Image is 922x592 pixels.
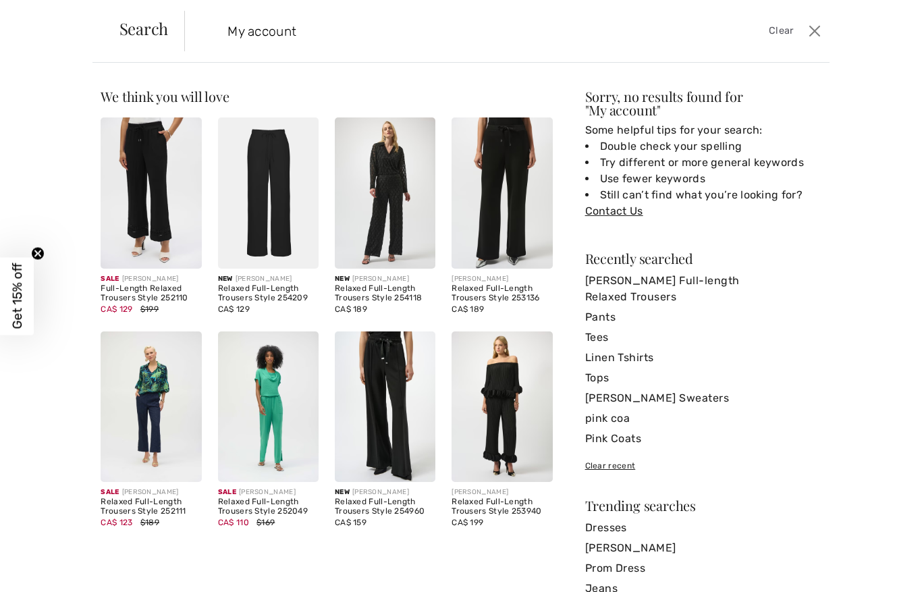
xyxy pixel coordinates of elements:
[452,487,552,497] div: [PERSON_NAME]
[585,252,821,265] div: Recently searched
[140,518,159,527] span: $189
[585,138,821,155] li: Double check your spelling
[335,275,350,283] span: New
[101,497,201,516] div: Relaxed Full-Length Trousers Style 252111
[218,487,319,497] div: [PERSON_NAME]
[452,304,484,314] span: CA$ 189
[452,331,552,483] img: Relaxed Full-Length Trousers Style 253940. Black
[335,518,367,527] span: CA$ 159
[335,497,435,516] div: Relaxed Full-Length Trousers Style 254960
[119,20,169,36] span: Search
[335,304,367,314] span: CA$ 189
[217,11,657,51] input: TYPE TO SEARCH
[218,275,233,283] span: New
[589,101,657,119] span: My account
[101,488,119,496] span: Sale
[101,87,229,105] span: We think you will love
[101,331,201,483] img: Relaxed Full-Length Trousers Style 252111. Midnight Blue
[452,518,483,527] span: CA$ 199
[585,518,821,538] a: Dresses
[335,487,435,497] div: [PERSON_NAME]
[218,518,249,527] span: CA$ 110
[805,20,825,42] button: Close
[140,304,159,314] span: $199
[585,348,821,368] a: Linen Tshirts
[9,263,25,329] span: Get 15% off
[585,122,821,219] div: Some helpful tips for your search:
[218,331,319,483] img: Relaxed Full-Length Trousers Style 252049. Garden green
[335,284,435,303] div: Relaxed Full-Length Trousers Style 254118
[585,187,821,219] li: Still can’t find what you’re looking for?
[585,205,643,217] a: Contact Us
[218,284,319,303] div: Relaxed Full-Length Trousers Style 254209
[452,284,552,303] div: Relaxed Full-Length Trousers Style 253136
[218,497,319,516] div: Relaxed Full-Length Trousers Style 252049
[101,117,201,269] img: Full-Length Relaxed Trousers Style 252110. Black
[585,558,821,578] a: Prom Dress
[585,538,821,558] a: [PERSON_NAME]
[101,304,132,314] span: CA$ 129
[218,274,319,284] div: [PERSON_NAME]
[31,246,45,260] button: Close teaser
[585,171,821,187] li: Use fewer keywords
[585,271,821,307] a: [PERSON_NAME] Full-length Relaxed Trousers
[769,24,794,38] span: Clear
[335,488,350,496] span: New
[585,368,821,388] a: Tops
[101,487,201,497] div: [PERSON_NAME]
[101,518,132,527] span: CA$ 123
[585,499,821,512] div: Trending searches
[452,497,552,516] div: Relaxed Full-Length Trousers Style 253940
[335,274,435,284] div: [PERSON_NAME]
[452,274,552,284] div: [PERSON_NAME]
[218,117,319,269] img: Relaxed Full-Length Trousers Style 254209. Black
[452,117,552,269] img: Relaxed Full-Length Trousers Style 253136. Black
[585,460,821,472] div: Clear recent
[335,117,435,269] img: Relaxed Full-Length Trousers Style 254118. Black/Black
[585,307,821,327] a: Pants
[218,488,236,496] span: Sale
[585,90,821,117] div: Sorry, no results found for " "
[585,155,821,171] li: Try different or more general keywords
[585,408,821,429] a: pink coa
[335,331,435,483] img: Relaxed Full-Length Trousers Style 254960. Black
[256,518,275,527] span: $169
[585,327,821,348] a: Tees
[585,388,821,408] a: [PERSON_NAME] Sweaters
[101,274,201,284] div: [PERSON_NAME]
[585,429,821,449] a: Pink Coats
[101,284,201,303] div: Full-Length Relaxed Trousers Style 252110
[218,304,250,314] span: CA$ 129
[101,275,119,283] span: Sale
